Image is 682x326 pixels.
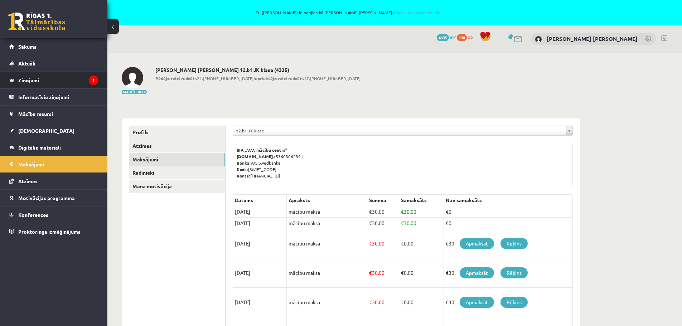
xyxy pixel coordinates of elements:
[129,139,225,152] a: Atzīmes
[129,166,225,179] a: Radinieki
[500,238,528,249] a: Rēķins
[460,267,494,278] a: Apmaksāt
[9,156,98,172] a: Maksājumi
[237,160,251,166] b: Banka:
[9,38,98,55] a: Sākums
[287,206,367,218] td: mācību maksa
[18,228,81,235] span: Proktoringa izmēģinājums
[369,269,372,276] span: €
[399,218,444,229] td: 30.00
[287,288,367,317] td: mācību maksa
[444,195,572,206] th: Nav samaksāts
[399,288,444,317] td: 0.00
[547,35,638,42] a: [PERSON_NAME] [PERSON_NAME]
[129,153,225,166] a: Maksājumi
[500,267,528,278] a: Rēķins
[18,60,35,67] span: Aktuāli
[237,147,569,179] p: 53603062391 A/S Swedbanka [SWIFT_CODE] [FINANCIAL_ID]
[369,240,372,247] span: €
[457,34,467,41] span: 198
[122,67,143,88] img: Emīlija Krista Bērziņa
[367,206,399,218] td: 30.00
[18,111,53,117] span: Mācību resursi
[9,72,98,88] a: Ziņojumi1
[18,89,98,105] legend: Informatīvie ziņojumi
[89,76,98,85] i: 1
[82,10,614,15] span: Tu ([PERSON_NAME]) ielogojies kā [PERSON_NAME] [PERSON_NAME]
[399,206,444,218] td: 30.00
[401,240,404,247] span: €
[460,238,494,249] a: Apmaksāt
[155,75,361,82] span: 21:[PHONE_NUMBER][DATE] 17:[PHONE_NUMBER][DATE]
[9,223,98,240] a: Proktoringa izmēģinājums
[460,297,494,308] a: Apmaksāt
[237,166,248,172] b: Kods:
[437,34,456,40] a: 4335 mP
[253,76,304,81] b: Iepriekšējo reizi redzēts
[122,90,147,94] button: Mainīt bildi
[367,195,399,206] th: Summa
[236,126,563,135] span: 12.b1 JK klase
[535,36,542,43] img: Emīlija Krista Bērziņa
[9,139,98,156] a: Digitālie materiāli
[18,144,61,151] span: Digitālie materiāli
[468,34,473,40] span: xp
[9,206,98,223] a: Konferences
[367,288,399,317] td: 30.00
[18,43,37,50] span: Sākums
[401,208,404,215] span: €
[233,288,287,317] td: [DATE]
[287,229,367,258] td: mācību maksa
[369,299,372,305] span: €
[9,55,98,72] a: Aktuāli
[287,195,367,206] th: Apraksts
[233,229,287,258] td: [DATE]
[287,218,367,229] td: mācību maksa
[444,229,572,258] td: €30
[399,195,444,206] th: Samaksāts
[401,299,404,305] span: €
[18,211,48,218] span: Konferences
[9,190,98,206] a: Motivācijas programma
[367,218,399,229] td: 30.00
[444,288,572,317] td: €30
[18,72,98,88] legend: Ziņojumi
[9,106,98,122] a: Mācību resursi
[444,218,572,229] td: €0
[233,126,572,135] a: 12.b1 JK klase
[369,220,372,226] span: €
[233,258,287,288] td: [DATE]
[233,195,287,206] th: Datums
[9,173,98,189] a: Atzīmes
[287,258,367,288] td: mācību maksa
[155,76,197,81] b: Pēdējo reizi redzēts
[237,147,288,153] b: SIA „V.V. mācību centrs”
[237,154,276,159] b: [DOMAIN_NAME].:
[457,34,476,40] a: 198 xp
[401,220,404,226] span: €
[129,126,225,139] a: Profils
[369,208,372,215] span: €
[18,156,98,172] legend: Maksājumi
[18,178,38,184] span: Atzīmes
[444,206,572,218] td: €0
[155,67,361,73] h2: [PERSON_NAME] [PERSON_NAME] 12.b1 JK klase (4335)
[500,297,528,308] a: Rēķins
[444,258,572,288] td: €30
[8,13,65,30] a: Rīgas 1. Tālmācības vidusskola
[401,269,404,276] span: €
[18,127,74,134] span: [DEMOGRAPHIC_DATA]
[437,34,449,41] span: 4335
[233,206,287,218] td: [DATE]
[9,89,98,105] a: Informatīvie ziņojumi
[233,218,287,229] td: [DATE]
[237,173,250,179] b: Konts:
[399,229,444,258] td: 0.00
[367,258,399,288] td: 30.00
[367,229,399,258] td: 30.00
[450,34,456,40] span: mP
[9,122,98,139] a: [DEMOGRAPHIC_DATA]
[129,180,225,193] a: Mana motivācija
[399,258,444,288] td: 0.00
[392,10,440,15] a: Atpakaļ uz savu lietotāju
